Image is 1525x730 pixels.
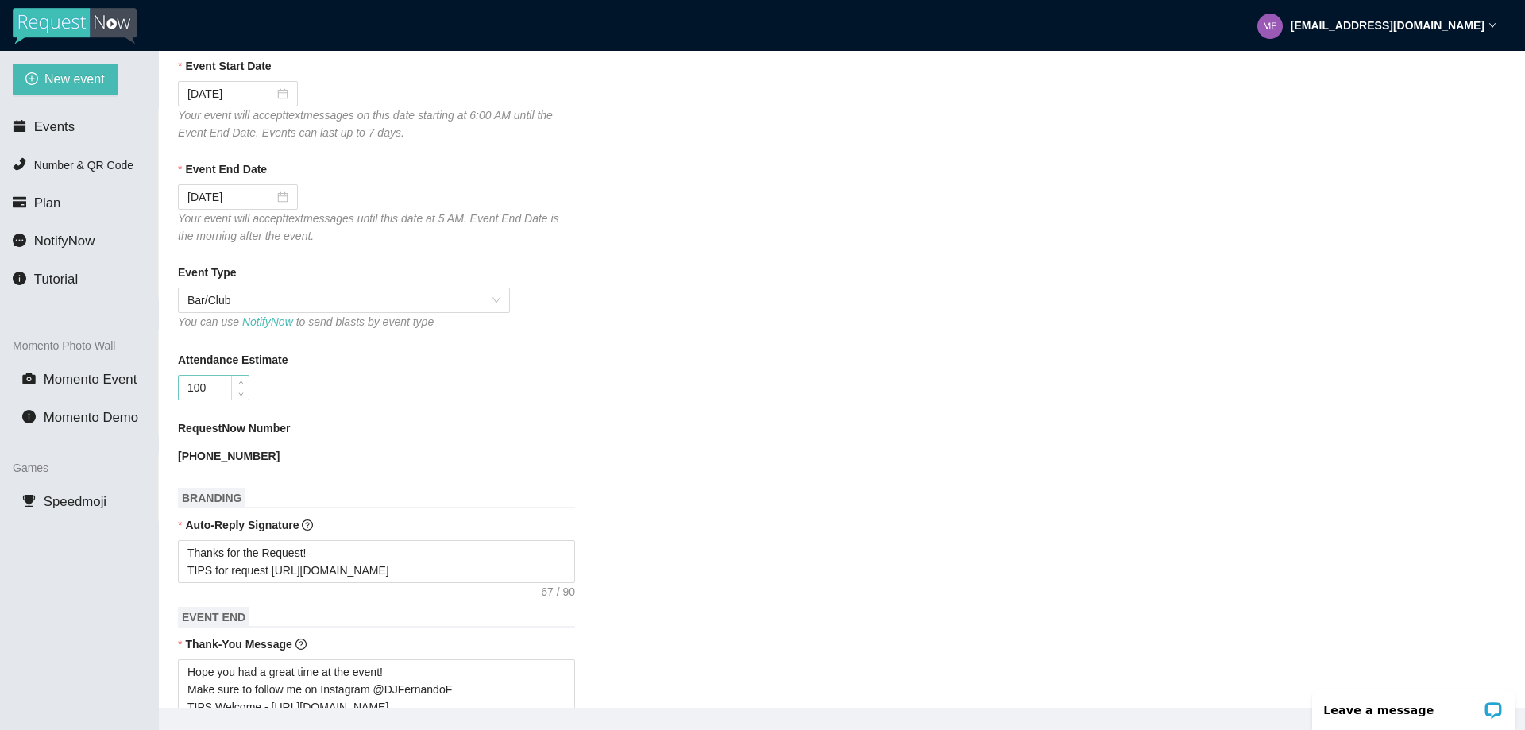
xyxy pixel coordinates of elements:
[34,159,133,172] span: Number & QR Code
[236,378,245,388] span: up
[178,419,291,437] b: RequestNow Number
[178,607,249,628] span: EVENT END
[13,234,26,247] span: message
[44,410,138,425] span: Momento Demo
[1257,14,1283,39] img: 857ddd2fa6698a26fa621b10566aaef6
[178,212,559,242] i: Your event will accept text messages until this date at 5 AM. Event End Date is the morning after...
[44,372,137,387] span: Momento Event
[178,659,575,720] textarea: Hope you had a great time at the event! Make sure to follow me on Instagram @DJFernandoF TIPS Wel...
[1488,21,1496,29] span: down
[34,195,61,211] span: Plan
[231,388,249,400] span: Decrease Value
[178,109,553,139] i: Your event will accept text messages on this date starting at 6:00 AM until the Event End Date. E...
[13,8,137,44] img: RequestNow
[178,540,575,583] textarea: Thanks for the Request! TIPS for request [URL][DOMAIN_NAME]
[44,69,105,89] span: New event
[13,157,26,171] span: phone
[178,450,280,462] b: [PHONE_NUMBER]
[13,195,26,209] span: credit-card
[22,494,36,508] span: trophy
[185,160,267,178] b: Event End Date
[13,64,118,95] button: plus-circleNew event
[22,372,36,385] span: camera
[302,519,313,531] span: question-circle
[34,119,75,134] span: Events
[34,234,95,249] span: NotifyNow
[242,315,293,328] a: NotifyNow
[1302,680,1525,730] iframe: LiveChat chat widget
[187,288,500,312] span: Bar/Club
[185,519,299,531] b: Auto-Reply Signature
[44,494,106,509] span: Speedmoji
[178,488,245,508] span: BRANDING
[185,638,291,651] b: Thank-You Message
[187,85,274,102] input: 08/28/2025
[22,410,36,423] span: info-circle
[231,376,249,388] span: Increase Value
[178,351,288,369] b: Attendance Estimate
[187,188,274,206] input: 08/29/2025
[236,389,245,399] span: down
[34,272,78,287] span: Tutorial
[13,272,26,285] span: info-circle
[13,119,26,133] span: calendar
[1291,19,1484,32] strong: [EMAIL_ADDRESS][DOMAIN_NAME]
[178,313,510,330] div: You can use to send blasts by event type
[295,639,307,650] span: question-circle
[25,72,38,87] span: plus-circle
[178,264,237,281] b: Event Type
[185,57,271,75] b: Event Start Date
